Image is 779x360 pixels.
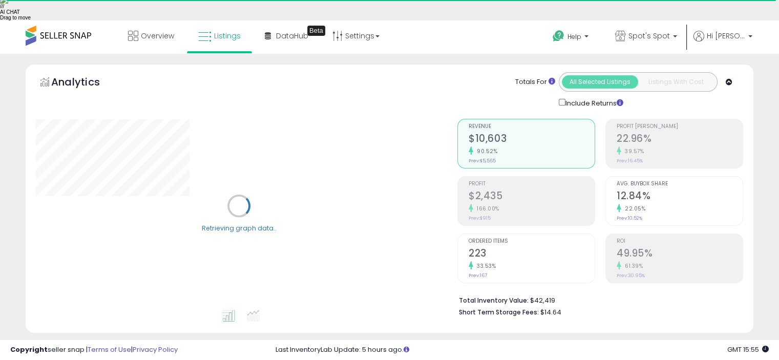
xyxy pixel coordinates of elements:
a: DataHub [257,20,316,51]
div: Retrieving graph data.. [202,223,277,232]
small: Prev: 10.52% [617,215,642,221]
h2: 49.95% [617,247,743,261]
span: Help [567,32,581,41]
h2: $2,435 [469,190,595,204]
span: ROI [617,239,743,244]
span: Ordered Items [469,239,595,244]
h2: 12.84% [617,190,743,204]
b: Short Term Storage Fees: [459,308,539,316]
small: 166.00% [473,205,499,213]
span: Listings [214,31,241,41]
span: Profit [469,181,595,187]
h5: Analytics [51,75,120,92]
span: Revenue [469,124,595,130]
li: $42,419 [459,293,735,306]
span: $14.64 [540,307,561,317]
small: 39.57% [621,147,644,155]
a: Privacy Policy [133,345,178,354]
small: 61.39% [621,262,643,270]
span: Hi [PERSON_NAME] [707,31,745,41]
small: Prev: $915 [469,215,491,221]
strong: Copyright [10,345,48,354]
a: Hi [PERSON_NAME] [693,31,752,54]
h2: 22.96% [617,133,743,146]
button: All Selected Listings [562,75,638,89]
small: 33.53% [473,262,496,270]
small: 22.05% [621,205,645,213]
small: Prev: 30.95% [617,272,645,279]
span: Overview [141,31,174,41]
h2: $10,603 [469,133,595,146]
small: Prev: $5,565 [469,158,496,164]
span: Spot's Spot [628,31,670,41]
a: Settings [325,20,387,51]
a: Terms of Use [88,345,131,354]
span: Profit [PERSON_NAME] [617,124,743,130]
a: Listings [191,20,248,51]
small: 90.52% [473,147,497,155]
span: Avg. Buybox Share [617,181,743,187]
h2: 223 [469,247,595,261]
small: Prev: 167 [469,272,487,279]
small: Prev: 16.45% [617,158,643,164]
div: Totals For [515,77,555,87]
b: Total Inventory Value: [459,296,529,305]
i: Get Help [552,30,565,43]
span: 2025-09-8 15:55 GMT [727,345,769,354]
a: Overview [120,20,182,51]
a: Help [544,22,599,54]
div: Include Returns [551,97,636,109]
div: Last InventoryLab Update: 5 hours ago. [276,345,769,355]
div: seller snap | | [10,345,178,355]
div: Tooltip anchor [307,26,325,36]
a: Spot's Spot [607,20,685,54]
span: DataHub [276,31,308,41]
button: Listings With Cost [638,75,714,89]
